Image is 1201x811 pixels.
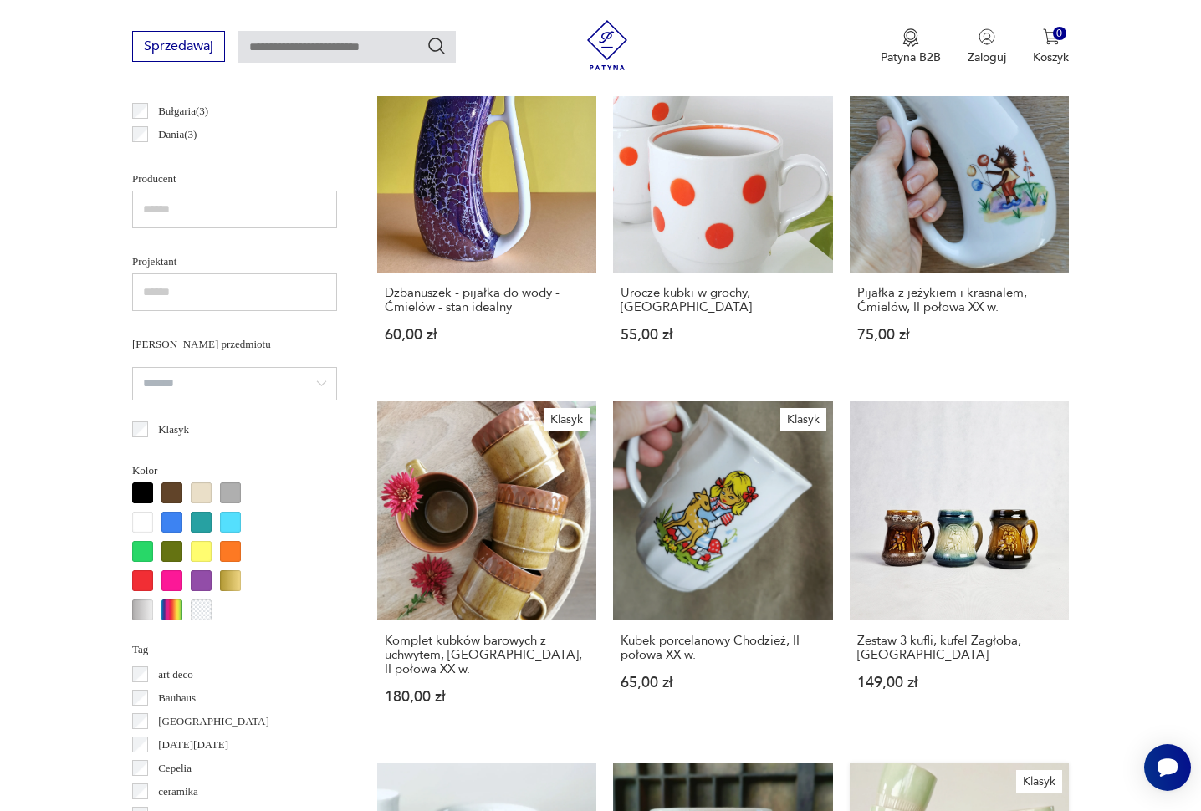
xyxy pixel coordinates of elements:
p: Projektant [132,252,337,271]
a: Zestaw 3 kufli, kufel Zagłoba, MirostowiceZestaw 3 kufli, kufel Zagłoba, [GEOGRAPHIC_DATA]149,00 zł [850,401,1069,737]
button: Szukaj [427,36,447,56]
a: KlasykKomplet kubków barowych z uchwytem, Tułowice, II połowa XX w.Komplet kubków barowych z uchw... [377,401,596,737]
p: Zaloguj [968,49,1006,65]
a: KlasykUrocze kubki w grochy, BaranovkaUrocze kubki w grochy, [GEOGRAPHIC_DATA]55,00 zł [613,53,832,374]
a: Sprzedawaj [132,42,225,54]
h3: Kubek porcelanowy Chodzież, II połowa XX w. [621,634,825,662]
p: Koszyk [1033,49,1069,65]
p: ceramika [158,783,198,801]
p: Szwecja ( 2 ) [158,149,207,167]
div: 0 [1053,27,1067,41]
p: 60,00 zł [385,328,589,342]
a: KlasykPijałka z jeżykiem i krasnalem, Ćmielów, II połowa XX w.Pijałka z jeżykiem i krasnalem, Ćmi... [850,53,1069,374]
p: Tag [132,640,337,659]
p: Bauhaus [158,689,196,707]
p: [PERSON_NAME] przedmiotu [132,335,337,354]
p: [DATE][DATE] [158,736,228,754]
h3: Komplet kubków barowych z uchwytem, [GEOGRAPHIC_DATA], II połowa XX w. [385,634,589,676]
button: Sprzedawaj [132,31,225,62]
button: Patyna B2B [881,28,941,65]
button: 0Koszyk [1033,28,1069,65]
img: Patyna - sklep z meblami i dekoracjami vintage [582,20,632,70]
img: Ikona medalu [902,28,919,47]
p: Bułgaria ( 3 ) [158,102,208,120]
a: KlasykKubek porcelanowy Chodzież, II połowa XX w.Kubek porcelanowy Chodzież, II połowa XX w.65,00 zł [613,401,832,737]
iframe: Smartsupp widget button [1144,744,1191,791]
img: Ikonka użytkownika [979,28,995,45]
p: Kolor [132,462,337,480]
p: art deco [158,666,193,684]
p: 75,00 zł [857,328,1061,342]
p: 55,00 zł [621,328,825,342]
p: [GEOGRAPHIC_DATA] [158,712,269,731]
h3: Urocze kubki w grochy, [GEOGRAPHIC_DATA] [621,286,825,314]
p: Patyna B2B [881,49,941,65]
img: Ikona koszyka [1043,28,1060,45]
p: 180,00 zł [385,690,589,704]
p: Producent [132,170,337,188]
a: Ikona medaluPatyna B2B [881,28,941,65]
p: 149,00 zł [857,676,1061,690]
p: Dania ( 3 ) [158,125,197,144]
button: Zaloguj [968,28,1006,65]
a: Dzbanuszek - pijałka do wody - Ćmielów - stan idealnyDzbanuszek - pijałka do wody - Ćmielów - sta... [377,53,596,374]
p: 65,00 zł [621,676,825,690]
p: Klasyk [158,421,189,439]
p: Cepelia [158,759,192,778]
h3: Dzbanuszek - pijałka do wody - Ćmielów - stan idealny [385,286,589,314]
h3: Pijałka z jeżykiem i krasnalem, Ćmielów, II połowa XX w. [857,286,1061,314]
h3: Zestaw 3 kufli, kufel Zagłoba, [GEOGRAPHIC_DATA] [857,634,1061,662]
